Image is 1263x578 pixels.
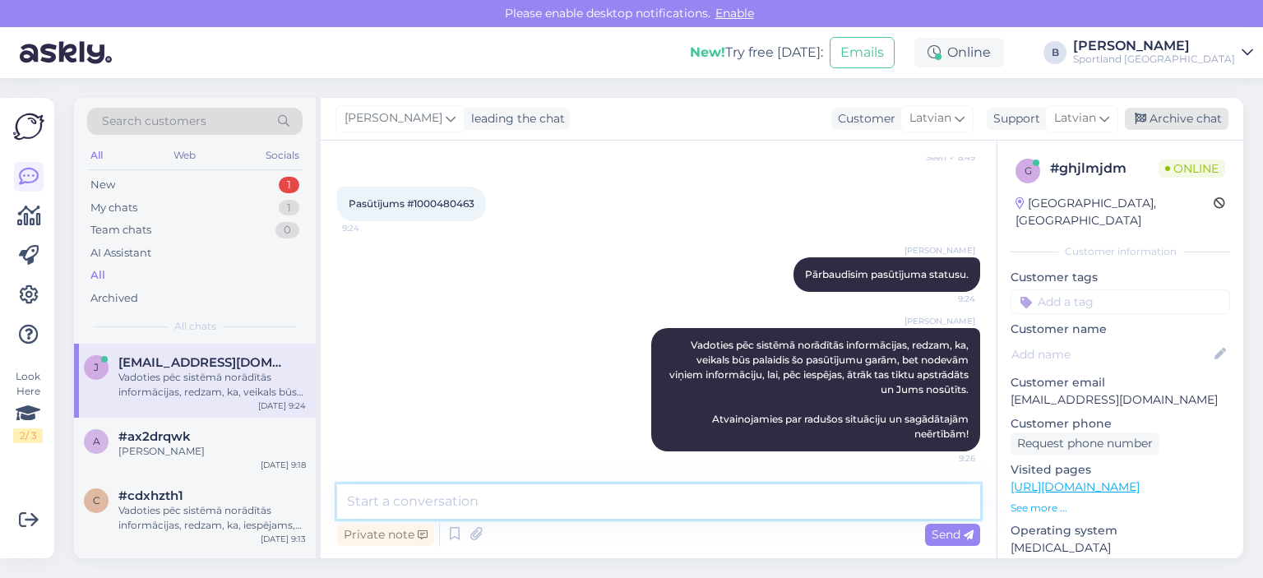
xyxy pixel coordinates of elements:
img: Askly Logo [13,111,44,142]
div: Online [914,38,1004,67]
span: 9:24 [914,293,975,305]
a: [PERSON_NAME]Sportland [GEOGRAPHIC_DATA] [1073,39,1253,66]
span: a [93,435,100,447]
p: See more ... [1011,501,1230,516]
div: leading the chat [465,110,565,127]
p: Customer tags [1011,269,1230,286]
span: Search customers [102,113,206,130]
input: Add name [1011,345,1211,363]
b: New! [690,44,725,60]
div: Private note [337,524,434,546]
div: Support [987,110,1040,127]
div: Sportland [GEOGRAPHIC_DATA] [1073,53,1235,66]
span: Latvian [909,109,951,127]
span: Pārbaudīsim pasūtījuma statusu. [805,268,969,280]
div: [PERSON_NAME] [1073,39,1235,53]
div: Request phone number [1011,432,1159,455]
a: [URL][DOMAIN_NAME] [1011,479,1140,494]
p: Customer phone [1011,415,1230,432]
div: New [90,177,115,193]
span: Send [932,527,974,542]
div: Vadoties pēc sistēmā norādītās informācijas, redzam, ka, iespējams, veikals būs palaidis garām ot... [118,503,306,533]
div: 1 [279,200,299,216]
input: Add a tag [1011,289,1230,314]
span: Latvian [1054,109,1096,127]
span: [PERSON_NAME] [904,244,975,257]
div: Socials [262,145,303,166]
span: 9:26 [914,452,975,465]
div: AI Assistant [90,245,151,261]
p: [EMAIL_ADDRESS][DOMAIN_NAME] [1011,391,1230,409]
span: Vadoties pēc sistēmā norādītās informācijas, redzam, ka, veikals būs palaidis šo pasūtījumu garām... [669,339,971,440]
div: Archive chat [1125,108,1228,130]
div: [DATE] 9:18 [261,459,306,471]
div: Web [170,145,199,166]
div: B [1043,41,1066,64]
span: #cdxhzth1 [118,488,183,503]
div: All [90,267,105,284]
span: 9:24 [342,222,404,234]
div: 0 [275,222,299,238]
span: Enable [710,6,759,21]
div: 2 / 3 [13,428,43,443]
p: [MEDICAL_DATA] [1011,539,1230,557]
span: #ax2drqwk [118,429,191,444]
span: [PERSON_NAME] [345,109,442,127]
div: Customer [831,110,895,127]
div: [DATE] 9:24 [258,400,306,412]
p: Visited pages [1011,461,1230,479]
span: Online [1159,160,1225,178]
div: My chats [90,200,137,216]
div: Archived [90,290,138,307]
div: [DATE] 9:13 [261,533,306,545]
span: jancitis2468@gmail.com [118,355,289,370]
span: Pasūtījums #1000480463 [349,197,474,210]
div: Look Here [13,369,43,443]
p: Operating system [1011,522,1230,539]
div: # ghjlmjdm [1050,159,1159,178]
div: Team chats [90,222,151,238]
div: All [87,145,106,166]
div: Customer information [1011,244,1230,259]
span: c [93,494,100,506]
span: All chats [174,319,216,334]
div: Vadoties pēc sistēmā norādītās informācijas, redzam, ka, veikals būs palaidis šo pasūtījumu garām... [118,370,306,400]
button: Emails [830,37,895,68]
div: 1 [279,177,299,193]
span: [PERSON_NAME] [904,315,975,327]
span: j [94,361,99,373]
span: Seen ✓ 8:49 [914,151,975,164]
div: [GEOGRAPHIC_DATA], [GEOGRAPHIC_DATA] [1015,195,1214,229]
div: [PERSON_NAME] [118,444,306,459]
p: Customer email [1011,374,1230,391]
span: g [1025,164,1032,177]
div: Try free [DATE]: [690,43,823,62]
p: Customer name [1011,321,1230,338]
